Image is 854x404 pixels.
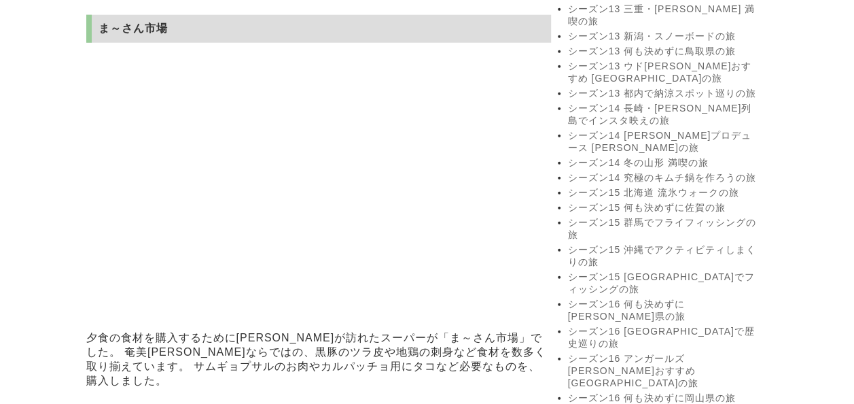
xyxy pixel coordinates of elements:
[568,299,758,323] a: シーズン16 何も決めずに[PERSON_NAME]県の旅
[568,353,758,390] a: シーズン16 アンガールズ[PERSON_NAME]おすすめ[GEOGRAPHIC_DATA]の旅
[568,157,758,169] a: シーズン14 冬の山形 満喫の旅
[86,15,551,43] h2: ま～さん市場
[568,88,758,100] a: シーズン13 都内で納涼スポット巡りの旅
[568,3,758,28] a: シーズン13 三重・[PERSON_NAME] 満喫の旅
[568,103,758,127] a: シーズン14 長崎・[PERSON_NAME]列島でインスタ映えの旅
[568,326,758,350] a: シーズン16 [GEOGRAPHIC_DATA]で歴史巡りの旅
[568,244,758,269] a: シーズン15 沖縄でアクティビティしまくりの旅
[568,61,758,85] a: シーズン13 ウド[PERSON_NAME]おすすめ [GEOGRAPHIC_DATA]の旅
[568,130,758,154] a: シーズン14 [PERSON_NAME]プロデュース [PERSON_NAME]の旅
[568,187,758,199] a: シーズン15 北海道 流氷ウォークの旅
[568,172,758,184] a: シーズン14 究極のキムチ鍋を作ろうの旅
[568,217,758,241] a: シーズン15 群馬でフライフィッシングの旅
[568,271,758,296] a: シーズン15 [GEOGRAPHIC_DATA]でフィッシングの旅
[86,328,551,392] p: 夕食の食材を購入するために[PERSON_NAME]が訪れたスーパーが「ま～さん市場」でした。 奄美[PERSON_NAME]ならではの、黒豚のツラ皮や地鶏の刺身など食材を数多く取り揃えています...
[568,202,758,214] a: シーズン15 何も決めずに佐賀の旅
[568,31,758,43] a: シーズン13 新潟・スノーボードの旅
[568,46,758,58] a: シーズン13 何も決めずに鳥取県の旅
